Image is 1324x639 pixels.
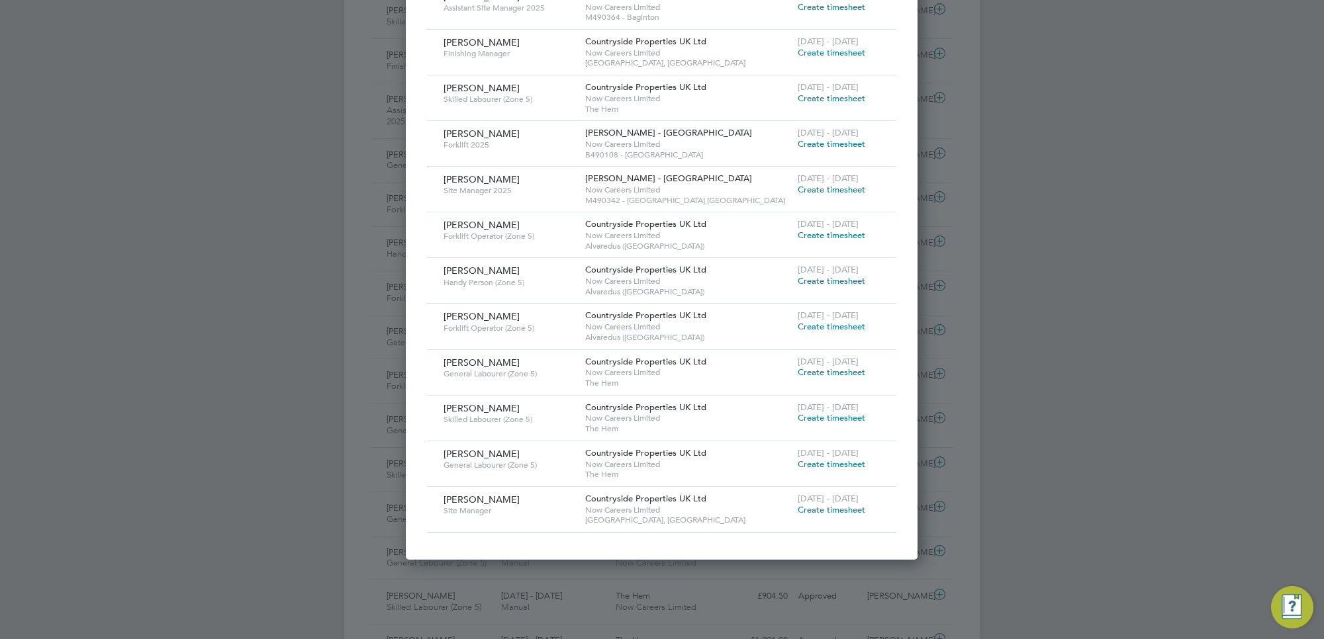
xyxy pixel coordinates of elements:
[585,447,706,458] span: Countryside Properties UK Ltd
[798,47,865,58] span: Create timesheet
[444,460,575,470] span: General Labourer (Zone 5)
[444,94,575,105] span: Skilled Labourer (Zone 5)
[585,356,706,367] span: Countryside Properties UK Ltd
[585,459,791,470] span: Now Careers Limited
[444,323,575,333] span: Forklift Operator (Zone 5)
[798,264,859,275] span: [DATE] - [DATE]
[1271,586,1313,628] button: Engage Resource Center
[585,48,791,58] span: Now Careers Limited
[444,357,520,368] span: [PERSON_NAME]
[585,321,791,332] span: Now Careers Limited
[444,3,575,13] span: Assistant Site Manager 2025
[798,81,859,93] span: [DATE] - [DATE]
[798,275,865,286] span: Create timesheet
[444,505,575,516] span: Site Manager
[444,36,520,48] span: [PERSON_NAME]
[585,469,791,480] span: The Hem
[798,127,859,138] span: [DATE] - [DATE]
[444,82,520,94] span: [PERSON_NAME]
[585,286,791,297] span: Alvaredus ([GEOGRAPHIC_DATA])
[798,356,859,367] span: [DATE] - [DATE]
[585,310,706,321] span: Countryside Properties UK Ltd
[798,493,859,504] span: [DATE] - [DATE]
[585,2,791,13] span: Now Careers Limited
[444,140,575,150] span: Forklift 2025
[798,173,859,184] span: [DATE] - [DATE]
[585,413,791,423] span: Now Careers Limited
[585,505,791,515] span: Now Careers Limited
[585,58,791,68] span: [GEOGRAPHIC_DATA], [GEOGRAPHIC_DATA]
[585,127,752,138] span: [PERSON_NAME] - [GEOGRAPHIC_DATA]
[798,447,859,458] span: [DATE] - [DATE]
[585,230,791,241] span: Now Careers Limited
[585,515,791,525] span: [GEOGRAPHIC_DATA], [GEOGRAPHIC_DATA]
[798,504,865,515] span: Create timesheet
[798,184,865,195] span: Create timesheet
[444,185,575,196] span: Site Manager 2025
[585,378,791,388] span: The Hem
[585,367,791,378] span: Now Careers Limited
[585,173,752,184] span: [PERSON_NAME] - [GEOGRAPHIC_DATA]
[798,36,859,47] span: [DATE] - [DATE]
[798,412,865,423] span: Create timesheet
[585,218,706,230] span: Countryside Properties UK Ltd
[585,241,791,251] span: Alvaredus ([GEOGRAPHIC_DATA])
[444,173,520,185] span: [PERSON_NAME]
[585,493,706,504] span: Countryside Properties UK Ltd
[585,195,791,206] span: M490342 - [GEOGRAPHIC_DATA] [GEOGRAPHIC_DATA]
[798,1,865,13] span: Create timesheet
[444,368,575,379] span: General Labourer (Zone 5)
[444,48,575,59] span: Finishing Manager
[585,264,706,275] span: Countryside Properties UK Ltd
[798,321,865,332] span: Create timesheet
[798,310,859,321] span: [DATE] - [DATE]
[585,93,791,104] span: Now Careers Limited
[798,230,865,241] span: Create timesheet
[585,332,791,343] span: Alvaredus ([GEOGRAPHIC_DATA])
[444,231,575,241] span: Forklift Operator (Zone 5)
[444,448,520,460] span: [PERSON_NAME]
[444,310,520,322] span: [PERSON_NAME]
[585,36,706,47] span: Countryside Properties UK Ltd
[585,423,791,434] span: The Hem
[798,402,859,413] span: [DATE] - [DATE]
[585,139,791,149] span: Now Careers Limited
[585,104,791,114] span: The Hem
[444,493,520,505] span: [PERSON_NAME]
[585,149,791,160] span: B490108 - [GEOGRAPHIC_DATA]
[585,185,791,195] span: Now Careers Limited
[798,458,865,470] span: Create timesheet
[798,138,865,149] span: Create timesheet
[444,402,520,414] span: [PERSON_NAME]
[798,93,865,104] span: Create timesheet
[444,219,520,231] span: [PERSON_NAME]
[585,12,791,22] span: M490364 - Baginton
[444,265,520,277] span: [PERSON_NAME]
[444,414,575,425] span: Skilled Labourer (Zone 5)
[798,218,859,230] span: [DATE] - [DATE]
[444,128,520,140] span: [PERSON_NAME]
[585,402,706,413] span: Countryside Properties UK Ltd
[585,81,706,93] span: Countryside Properties UK Ltd
[444,277,575,288] span: Handy Person (Zone 5)
[585,276,791,286] span: Now Careers Limited
[798,366,865,378] span: Create timesheet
